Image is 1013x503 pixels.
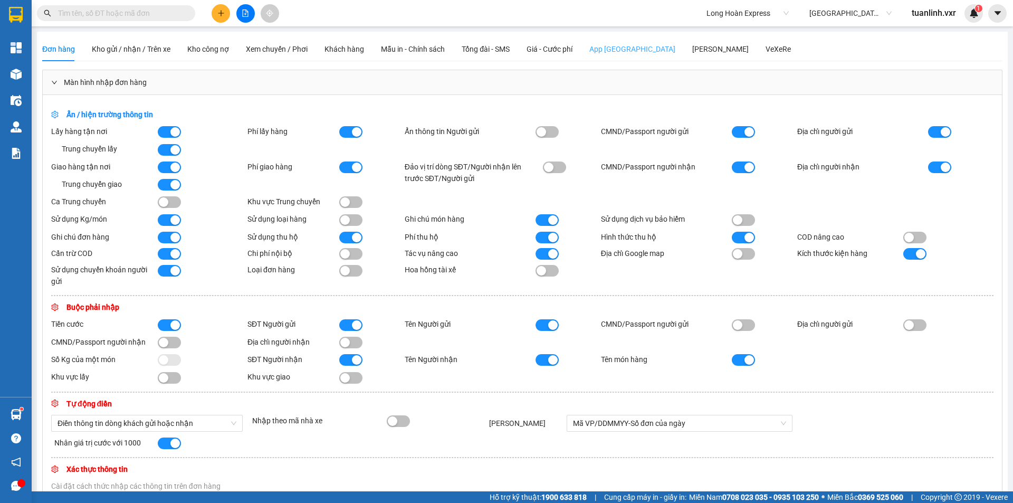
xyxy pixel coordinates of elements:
[797,126,928,137] div: Địa chỉ người gửi
[51,371,158,383] div: Khu vực lấy
[42,45,75,53] span: Đơn hàng
[51,178,158,190] div: Trung chuyển giao
[236,4,255,23] button: file-add
[489,419,546,428] span: [PERSON_NAME]
[247,213,339,225] div: Sử dụng loại hàng
[527,45,572,53] span: Giá - Cước phí
[92,45,170,53] span: Kho gửi / nhận / Trên xe
[911,491,913,503] span: |
[51,400,59,407] span: setting
[58,415,236,431] span: Điền thông tin dòng khách gửi hoặc nhận
[797,161,928,173] div: Địa chỉ người nhận
[51,143,158,155] div: Trung chuyển lấy
[381,45,445,53] span: Mẫu in - Chính sách
[51,111,59,118] span: setting
[247,248,339,259] div: Chi phí nội bộ
[11,409,22,420] img: warehouse-icon
[187,43,229,55] div: Kho công nợ
[595,491,596,503] span: |
[51,196,158,207] div: Ca Trung chuyển
[247,371,339,383] div: Khu vực giao
[988,4,1007,23] button: caret-down
[51,161,158,173] div: Giao hàng tận nơi
[692,43,749,55] div: [PERSON_NAME]
[51,336,158,348] div: CMND/Passport người nhận
[601,213,732,225] div: Sử dụng dịch vụ bảo hiểm
[58,7,183,19] input: Tìm tên, số ĐT hoặc mã đơn
[11,95,22,106] img: warehouse-icon
[766,43,791,55] div: VeXeRe
[51,466,59,473] span: setting
[797,231,904,243] div: COD nâng cao
[324,43,364,55] div: Khách hàng
[589,43,675,55] div: App [GEOGRAPHIC_DATA]
[51,126,158,137] div: Lấy hàng tận nơi
[797,248,904,259] div: Kích thước kiện hàng
[601,231,732,243] div: Hình thức thu hộ
[706,5,789,21] span: Long Hoàn Express
[604,491,686,503] span: Cung cấp máy in - giấy in:
[827,491,903,503] span: Miền Bắc
[247,196,339,207] div: Khu vực Trung chuyển
[247,231,339,243] div: Sử dụng thu hộ
[43,70,1002,94] div: Màn hình nhập đơn hàng
[689,491,819,503] span: Miền Nam
[903,6,964,20] span: tuanlinh.vxr
[51,231,158,243] div: Ghi chú đơn hàng
[405,264,536,276] div: Hoa hồng tài xế
[993,8,1002,18] span: caret-down
[51,480,993,492] div: Cài đặt cách thức nhập các thông tin trên đơn hàng
[490,491,587,503] span: Hỗ trợ kỹ thuật:
[247,161,339,173] div: Phí giao hàng
[405,318,536,330] div: Tên Người gửi
[266,10,273,17] span: aim
[51,213,158,225] div: Sử dụng Kg/món
[51,318,158,330] div: Tiền cước
[601,248,732,259] div: Địa chỉ Google map
[247,354,339,365] div: SĐT Người nhận
[405,231,536,243] div: Phí thu hộ
[11,457,21,467] span: notification
[212,4,230,23] button: plus
[51,109,444,120] div: Ẩn / hiện trường thông tin
[247,318,339,330] div: SĐT Người gửi
[217,10,225,17] span: plus
[247,264,339,276] div: Loại đơn hàng
[44,10,51,17] span: search
[405,161,536,184] div: Đảo vị trí dòng SĐT/Người nhận lên trước SĐT/Người gửi
[51,354,158,365] div: Số Kg của một món
[601,354,732,365] div: Tên món hàng
[11,69,22,80] img: warehouse-icon
[977,5,980,12] span: 1
[51,248,158,259] div: Cấn trừ COD
[722,493,819,501] strong: 0708 023 035 - 0935 103 250
[858,493,903,501] strong: 0369 525 060
[601,318,732,330] div: CMND/Passport người gửi
[51,303,59,311] span: setting
[573,415,786,431] span: Mã VP/DDMMYY-Số đơn của ngày
[246,45,308,53] span: Xem chuyến / Phơi
[51,303,119,311] span: Buộc phải nhập
[405,126,536,137] div: Ẩn thông tin Người gửi
[20,407,23,411] sup: 1
[601,126,732,137] div: CMND/Passport người gửi
[11,433,21,443] span: question-circle
[247,126,339,137] div: Phí lấy hàng
[797,318,904,330] div: Địa chỉ người gửi
[51,463,444,475] div: Xác thực thông tin
[975,5,982,12] sup: 1
[242,10,249,17] span: file-add
[954,493,962,501] span: copyright
[11,481,21,491] span: message
[821,495,825,499] span: ⚪️
[51,437,155,449] div: Nhân giá trị cước với 1000
[51,264,158,287] div: Sử dụng chuyển khoản người gửi
[9,7,23,23] img: logo-vxr
[261,4,279,23] button: aim
[11,42,22,53] img: dashboard-icon
[405,354,536,365] div: Tên Người nhận
[969,8,979,18] img: icon-new-feature
[51,79,58,86] span: right
[809,5,892,21] span: Phú Yên: VP Tuy Hòa
[51,400,112,408] span: Tự động điền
